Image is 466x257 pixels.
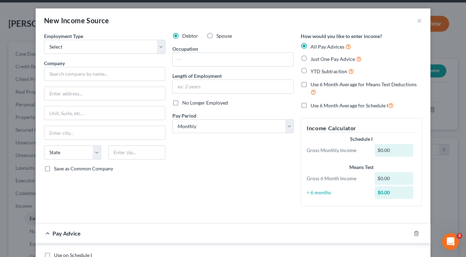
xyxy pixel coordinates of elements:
[44,87,165,100] input: Enter address...
[182,100,228,106] span: No Longer Employed
[44,126,165,139] input: Enter city...
[456,233,462,239] span: 3
[182,33,198,39] span: Debtor
[44,60,65,66] span: Company
[375,186,413,199] div: $0.00
[172,45,198,52] label: Occupation
[172,113,196,119] span: Pay Period
[216,33,232,39] span: Spouse
[53,230,81,237] span: Pay Advice
[442,233,459,250] iframe: Intercom live chat
[301,32,382,40] label: How would you like to enter income?
[375,172,413,185] div: $0.00
[303,189,371,196] div: ÷ 6 months
[375,144,413,157] div: $0.00
[311,68,347,74] span: YTD Subtraction
[303,175,371,182] div: Gross 6 Month Income
[44,33,83,39] span: Employment Type
[173,53,293,66] input: --
[307,164,416,171] div: Means Test
[307,136,416,143] div: Schedule I
[311,102,388,108] span: Use 6 Month Average for Schedule I
[307,124,416,133] h5: Income Calculator
[108,145,165,159] input: Enter zip...
[44,106,165,120] input: Unit, Suite, etc...
[44,67,165,81] input: Search company by name...
[44,15,109,25] div: New Income Source
[303,147,371,154] div: Gross Monthly Income
[417,16,422,25] button: ×
[172,72,222,80] label: Length of Employment
[311,44,344,50] span: All Pay Advices
[173,80,293,93] input: ex: 2 years
[54,165,113,171] span: Save as Common Company
[311,81,417,87] span: Use 6 Month Average for Means Test Deductions
[311,56,355,62] span: Just One Pay Advice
